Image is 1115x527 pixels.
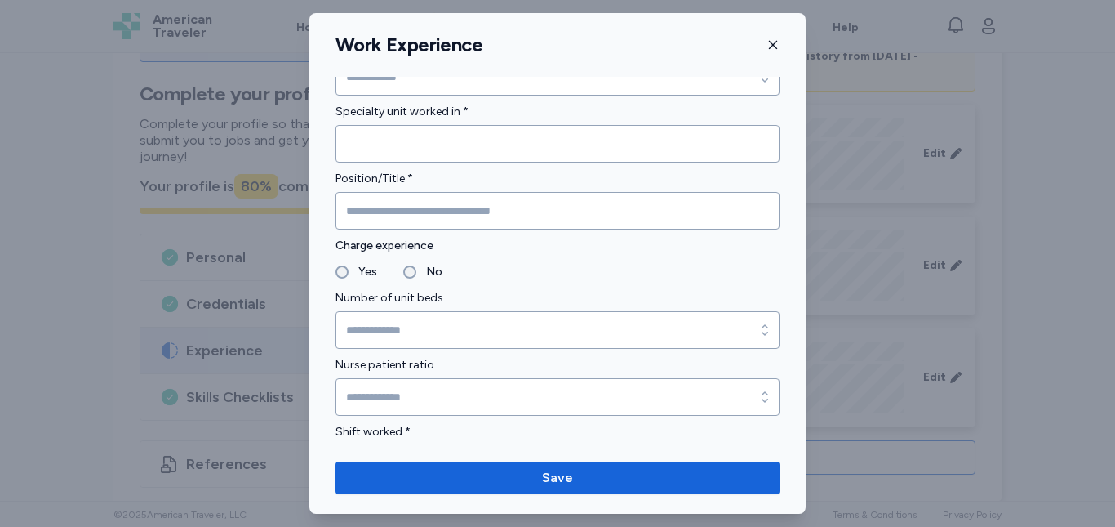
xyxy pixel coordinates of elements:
label: Position/Title * [335,169,780,189]
label: Yes [349,262,377,282]
label: No [416,262,442,282]
label: Charge experience [335,236,780,256]
label: Specialty unit worked in * [335,102,780,122]
label: Number of unit beds [335,288,780,308]
span: Save [542,468,573,488]
h1: Work Experience [335,33,482,57]
button: Save [335,462,780,494]
input: Specialty unit worked in * [335,125,780,163]
label: Nurse patient ratio [335,355,780,375]
input: Position/Title * [335,192,780,230]
label: Shift worked * [335,422,780,442]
